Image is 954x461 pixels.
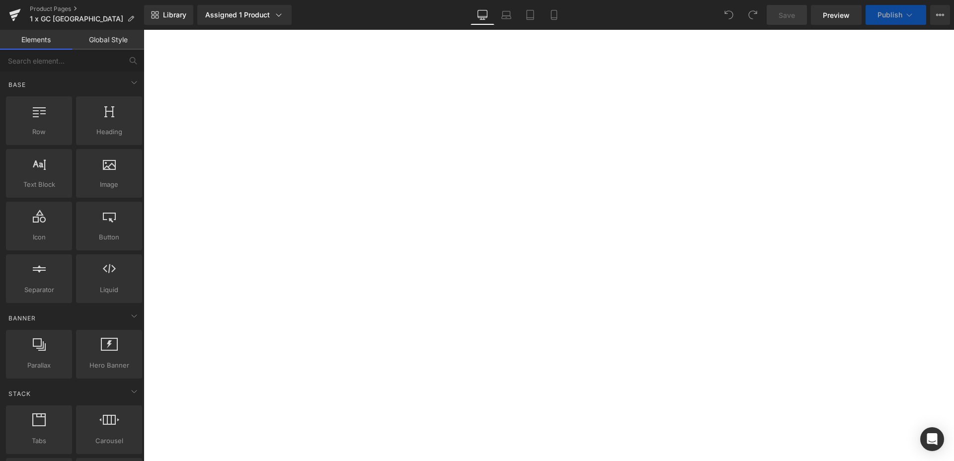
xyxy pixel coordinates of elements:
span: Carousel [79,436,139,446]
span: Heading [79,127,139,137]
span: Button [79,232,139,242]
a: Tablet [518,5,542,25]
span: Preview [823,10,850,20]
a: Desktop [471,5,494,25]
button: Publish [866,5,926,25]
span: Stack [7,389,32,398]
span: Text Block [9,179,69,190]
span: Base [7,80,27,89]
button: Redo [743,5,763,25]
span: Row [9,127,69,137]
span: Image [79,179,139,190]
a: Mobile [542,5,566,25]
span: Icon [9,232,69,242]
span: Banner [7,313,37,323]
a: Laptop [494,5,518,25]
span: Hero Banner [79,360,139,371]
a: Global Style [72,30,144,50]
a: Product Pages [30,5,144,13]
span: Library [163,10,186,19]
button: Undo [719,5,739,25]
span: Parallax [9,360,69,371]
span: Tabs [9,436,69,446]
div: Assigned 1 Product [205,10,284,20]
span: 1 x GC [GEOGRAPHIC_DATA] [30,15,123,23]
span: Publish [877,11,902,19]
button: More [930,5,950,25]
div: Open Intercom Messenger [920,427,944,451]
span: Save [779,10,795,20]
span: Liquid [79,285,139,295]
a: Preview [811,5,862,25]
a: New Library [144,5,193,25]
span: Separator [9,285,69,295]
